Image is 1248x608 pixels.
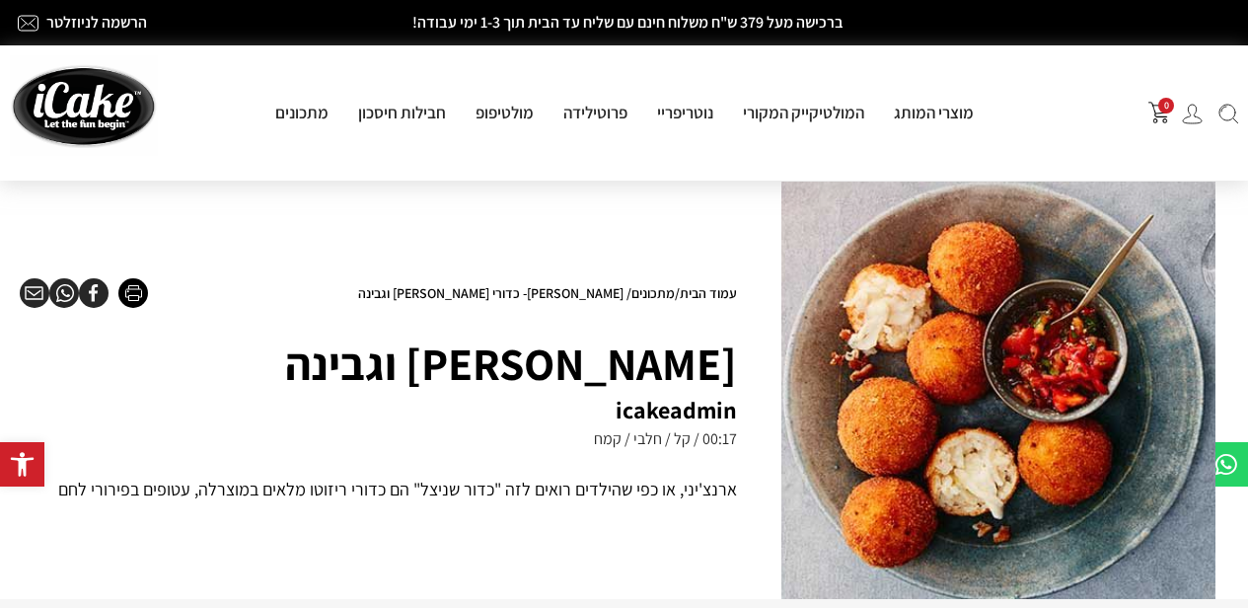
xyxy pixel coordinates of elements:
[49,278,79,308] div: שיתוף ב whatsapp
[20,278,49,308] div: שיתוף ב email
[594,431,622,447] h6: קמח
[728,102,879,123] a: המולטיקייק המקורי
[20,477,737,502] div: ארנצ'יני, או כפי שהילדים רואים לזה "כדור שניצל" הם כדורי ריזוטו מלאים במוצרלה, עטופים בפירורי לחם
[1148,102,1170,123] button: פתח עגלת קניות צדדית
[358,285,737,301] nav: Breadcrumb
[624,431,662,447] h6: חלבי /
[20,329,737,398] h1: [PERSON_NAME] וגבינה
[1158,98,1174,114] span: 0
[631,284,675,302] a: מתכונים
[260,102,343,123] a: מתכונים
[694,431,737,447] h6: 00:17 /
[343,102,461,123] a: חבילות חיסכון
[549,102,642,123] a: פרוטילידה
[20,398,737,421] h2: icakeadmin
[79,278,109,308] div: שיתוף ב facebook
[879,102,989,123] a: מוצרי המותג
[665,431,691,447] h6: קל /
[461,102,549,123] a: מולטיפופ
[1148,102,1170,123] img: shopping-cart.png
[642,102,728,123] a: נוטריפריי
[276,15,980,31] h2: ברכישה מעל 379 ש"ח משלוח חינם עם שליח עד הבית תוך 1-3 ימי עבודה!
[680,284,737,302] a: עמוד הבית
[46,12,147,33] a: הרשמה לניוזלטר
